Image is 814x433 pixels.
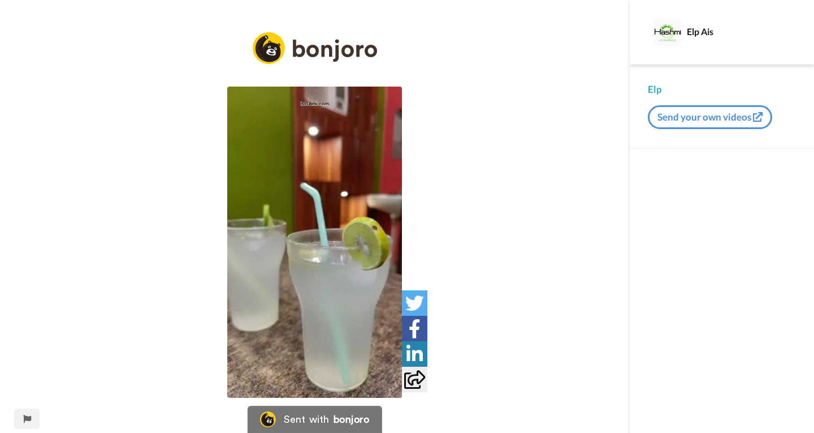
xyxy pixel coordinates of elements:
[687,26,795,37] div: Elp Ais
[648,83,796,96] div: Elp
[227,87,402,398] img: 4ff69512-dbc3-4d9f-b25c-37b1c333a9e6_thumbnail_source_1709883012.jpg
[284,414,329,425] div: Sent with
[248,406,382,433] a: Bonjoro LogoSent withbonjoro
[648,105,772,129] button: Send your own videos
[334,414,370,425] div: bonjoro
[253,32,377,65] img: logo_full.png
[654,19,681,46] img: Profile Image
[260,411,276,427] img: Bonjoro Logo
